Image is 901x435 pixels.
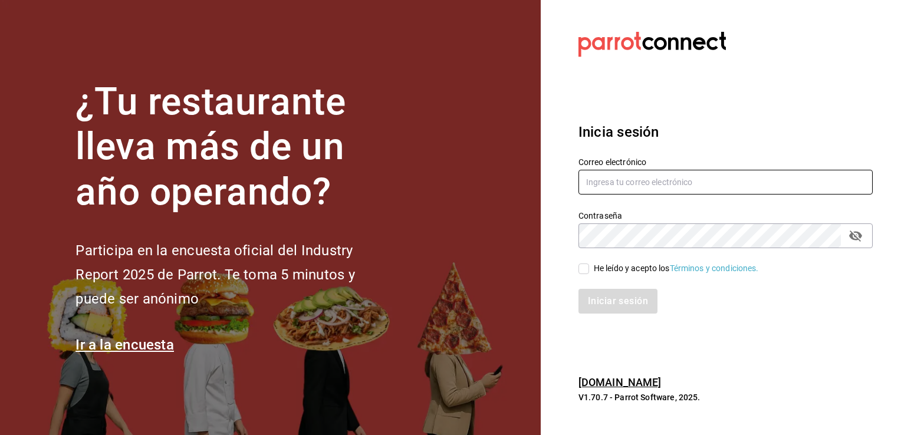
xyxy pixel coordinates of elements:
[846,226,866,246] button: passwordField
[578,157,873,166] label: Correo electrónico
[578,376,662,388] a: [DOMAIN_NAME]
[578,170,873,195] input: Ingresa tu correo electrónico
[75,80,394,215] h1: ¿Tu restaurante lleva más de un año operando?
[578,121,873,143] h3: Inicia sesión
[670,263,759,273] a: Términos y condiciones.
[75,239,394,311] h2: Participa en la encuesta oficial del Industry Report 2025 de Parrot. Te toma 5 minutos y puede se...
[578,391,873,403] p: V1.70.7 - Parrot Software, 2025.
[578,211,873,219] label: Contraseña
[594,262,759,275] div: He leído y acepto los
[75,337,174,353] a: Ir a la encuesta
